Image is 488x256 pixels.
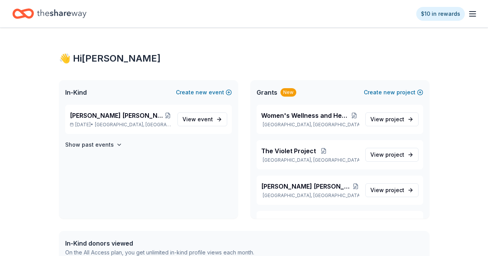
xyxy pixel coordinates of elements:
[385,151,404,158] span: project
[370,150,404,159] span: View
[261,157,359,163] p: [GEOGRAPHIC_DATA], [GEOGRAPHIC_DATA]
[365,148,419,162] a: View project
[385,116,404,122] span: project
[65,239,254,248] div: In-Kind donors viewed
[416,7,465,21] a: $10 in rewards
[364,88,423,97] button: Createnewproject
[365,183,419,197] a: View project
[261,111,350,120] span: Women's Wellness and Healthy Aging Program
[65,140,122,149] button: Show past events
[370,115,404,124] span: View
[383,88,395,97] span: new
[70,122,171,128] p: [DATE] •
[257,88,277,97] span: Grants
[176,88,232,97] button: Createnewevent
[385,187,404,193] span: project
[65,88,87,97] span: In-Kind
[12,5,86,23] a: Home
[198,116,213,122] span: event
[261,122,359,128] p: [GEOGRAPHIC_DATA], [GEOGRAPHIC_DATA]
[95,122,171,128] span: [GEOGRAPHIC_DATA], [GEOGRAPHIC_DATA]
[59,52,429,65] div: 👋 Hi [PERSON_NAME]
[261,217,352,226] span: [PERSON_NAME][GEOGRAPHIC_DATA][PERSON_NAME] (General)
[365,112,419,126] a: View project
[370,186,404,195] span: View
[261,192,359,199] p: [GEOGRAPHIC_DATA], [GEOGRAPHIC_DATA]
[261,146,316,156] span: The Violet Project
[182,115,213,124] span: View
[70,111,165,120] span: [PERSON_NAME] [PERSON_NAME] Children's Center Miracles in Motion 5K
[280,88,296,97] div: New
[65,140,114,149] h4: Show past events
[177,112,227,126] a: View event
[261,182,353,191] span: [PERSON_NAME] [PERSON_NAME] Children's Center Food Pantry Support
[196,88,207,97] span: new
